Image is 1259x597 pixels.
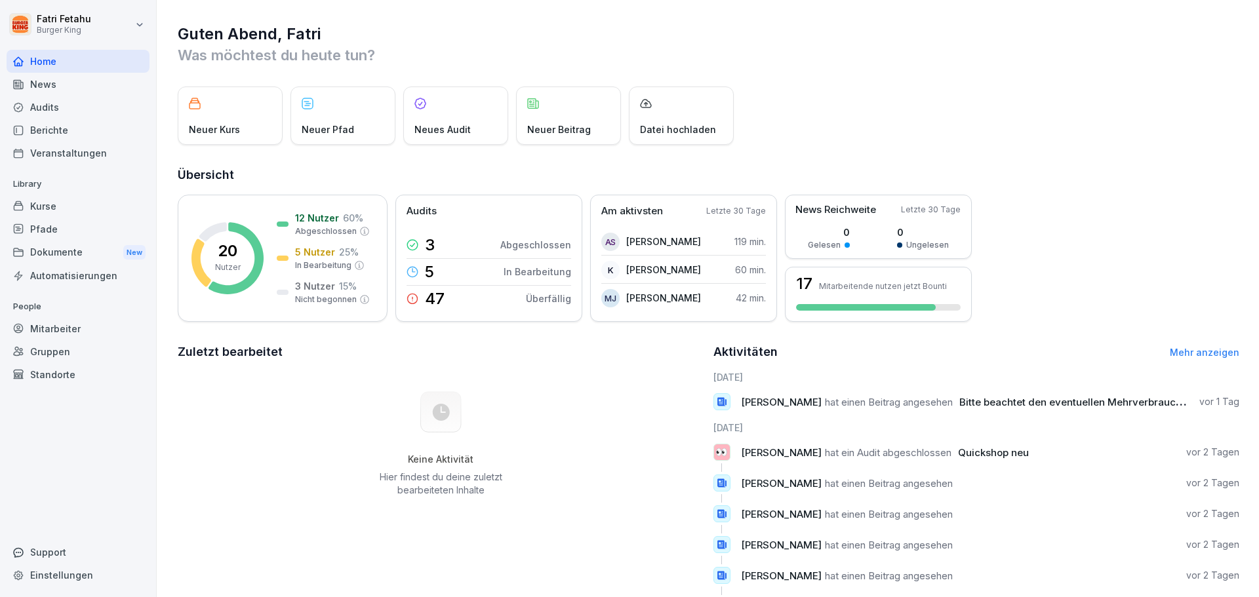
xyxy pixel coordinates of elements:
[601,233,620,251] div: AS
[7,119,150,142] a: Berichte
[808,239,841,251] p: Gelesen
[713,421,1240,434] h6: [DATE]
[425,264,434,280] p: 5
[741,569,822,582] span: [PERSON_NAME]
[7,195,150,218] div: Kurse
[37,14,91,25] p: Fatri Fetahu
[7,50,150,73] a: Home
[819,281,947,291] p: Mitarbeitende nutzen jetzt Bounti
[958,446,1029,459] span: Quickshop neu
[626,235,701,248] p: [PERSON_NAME]
[178,166,1239,184] h2: Übersicht
[504,265,571,279] p: In Bearbeitung
[825,396,953,408] span: hat einen Beitrag angesehen
[218,243,237,259] p: 20
[425,237,435,253] p: 3
[7,264,150,287] a: Automatisierungen
[713,343,778,361] h2: Aktivitäten
[178,24,1239,45] h1: Guten Abend, Fatri
[295,211,339,225] p: 12 Nutzer
[178,343,704,361] h2: Zuletzt bearbeitet
[825,446,951,459] span: hat ein Audit abgeschlossen
[123,245,146,260] div: New
[295,260,351,271] p: In Bearbeitung
[825,508,953,520] span: hat einen Beitrag angesehen
[302,123,354,136] p: Neuer Pfad
[706,205,766,217] p: Letzte 30 Tage
[825,539,953,551] span: hat einen Beitrag angesehen
[796,276,812,292] h3: 17
[735,263,766,277] p: 60 min.
[601,261,620,279] div: K
[959,396,1243,408] span: Bitte beachtet den eventuellen Mehrverbrauch an Long Bun
[526,292,571,305] p: Überfällig
[734,235,766,248] p: 119 min.
[7,96,150,119] a: Audits
[626,291,701,305] p: [PERSON_NAME]
[713,370,1240,384] h6: [DATE]
[425,291,445,307] p: 47
[1186,446,1239,459] p: vor 2 Tagen
[715,443,728,461] p: 👀
[808,225,850,239] p: 0
[825,477,953,490] span: hat einen Beitrag angesehen
[339,279,357,293] p: 15 %
[825,569,953,582] span: hat einen Beitrag angesehen
[7,241,150,265] div: Dokumente
[374,471,507,497] p: Hier findest du deine zuletzt bearbeiteten Inhalte
[741,396,822,408] span: [PERSON_NAME]
[736,291,766,305] p: 42 min.
[178,45,1239,66] p: Was möchtest du heute tun?
[7,317,150,340] a: Mitarbeiter
[601,289,620,307] div: MJ
[795,202,876,218] p: News Reichweite
[215,261,241,273] p: Nutzer
[906,239,949,251] p: Ungelesen
[7,541,150,564] div: Support
[1186,538,1239,551] p: vor 2 Tagen
[339,245,359,259] p: 25 %
[1186,569,1239,582] p: vor 2 Tagen
[741,477,822,490] span: [PERSON_NAME]
[295,225,357,237] p: Abgeschlossen
[527,123,591,136] p: Neuer Beitrag
[1170,347,1239,358] a: Mehr anzeigen
[189,123,240,136] p: Neuer Kurs
[7,73,150,96] a: News
[901,204,961,216] p: Letzte 30 Tage
[1186,476,1239,490] p: vor 2 Tagen
[343,211,363,225] p: 60 %
[407,204,437,219] p: Audits
[7,564,150,587] a: Einstellungen
[7,174,150,195] p: Library
[897,225,949,239] p: 0
[7,340,150,363] a: Gruppen
[1186,507,1239,520] p: vor 2 Tagen
[500,238,571,252] p: Abgeschlossen
[626,263,701,277] p: [PERSON_NAME]
[601,204,663,219] p: Am aktivsten
[741,539,822,551] span: [PERSON_NAME]
[414,123,471,136] p: Neues Audit
[7,296,150,317] p: People
[640,123,716,136] p: Datei hochladen
[37,26,91,35] p: Burger King
[7,363,150,386] a: Standorte
[295,245,335,259] p: 5 Nutzer
[1199,395,1239,408] p: vor 1 Tag
[7,218,150,241] a: Pfade
[295,294,357,305] p: Nicht begonnen
[741,508,822,520] span: [PERSON_NAME]
[7,241,150,265] a: DokumenteNew
[7,142,150,164] div: Veranstaltungen
[295,279,335,293] p: 3 Nutzer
